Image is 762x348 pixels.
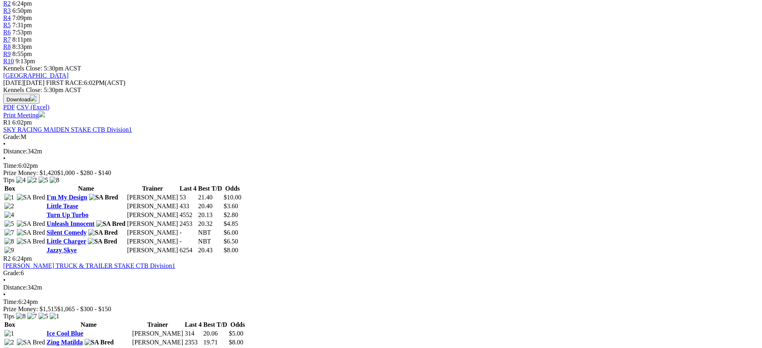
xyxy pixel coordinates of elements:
a: R4 [3,14,11,21]
button: Download [3,94,40,104]
td: NBT [198,237,222,245]
img: SA Bred [17,238,45,245]
span: • [3,291,6,298]
div: 6:24pm [3,298,759,306]
td: 20.13 [198,211,222,219]
img: download.svg [30,95,36,101]
img: 8 [16,313,26,320]
div: 6:02pm [3,162,759,169]
a: R9 [3,50,11,57]
th: Odds [223,185,242,193]
td: [PERSON_NAME] [132,338,184,346]
span: • [3,155,6,162]
span: [DATE] [3,79,24,86]
div: Prize Money: $1,515 [3,306,759,313]
span: $6.00 [224,229,238,236]
td: 314 [184,330,202,338]
img: 1 [50,313,59,320]
span: Grade: [3,270,21,276]
td: - [179,237,197,245]
img: 2 [4,203,14,210]
span: Time: [3,298,18,305]
span: Box [4,321,15,328]
td: [PERSON_NAME] [127,220,178,228]
a: Silent Comedy [46,229,87,236]
span: 7:53pm [12,29,32,36]
span: $6.50 [224,238,238,245]
a: Ice Cool Blue [46,330,83,337]
img: 1 [4,194,14,201]
img: 8 [50,177,59,184]
a: R8 [3,43,11,50]
span: $3.60 [224,203,238,209]
span: R5 [3,22,11,28]
span: $8.00 [224,247,238,253]
td: 433 [179,202,197,210]
a: I'm My Design [46,194,87,201]
img: SA Bred [17,220,45,227]
span: Grade: [3,133,21,140]
a: Turn Up Turbo [46,211,88,218]
a: Jazzy Skye [46,247,77,253]
img: 8 [4,238,14,245]
img: SA Bred [89,194,118,201]
span: Tips [3,313,14,320]
a: R7 [3,36,11,43]
span: • [3,277,6,284]
div: 6 [3,270,759,277]
span: 6:02PM(ACST) [46,79,125,86]
span: FIRST RACE: [46,79,84,86]
td: 2353 [184,338,202,346]
span: R2 [3,255,11,262]
span: • [3,141,6,147]
td: - [179,229,197,237]
th: Name [46,321,131,329]
a: Unleash Innocent [46,220,95,227]
a: [PERSON_NAME] TRUCK & TRAILER STAKE CTB Division1 [3,262,175,269]
img: SA Bred [85,339,114,346]
img: 5 [4,220,14,227]
img: SA Bred [88,238,117,245]
img: printer.svg [38,111,45,117]
td: [PERSON_NAME] [127,202,178,210]
span: $2.80 [224,211,238,218]
span: $8.00 [229,339,243,346]
span: 7:09pm [12,14,32,21]
img: SA Bred [96,220,125,227]
img: SA Bred [17,339,45,346]
td: [PERSON_NAME] [127,211,178,219]
td: NBT [198,229,222,237]
span: Distance: [3,148,27,155]
span: Tips [3,177,14,183]
span: R3 [3,7,11,14]
td: 21.40 [198,193,222,201]
td: 19.71 [203,338,228,346]
a: [GEOGRAPHIC_DATA] [3,72,69,79]
img: 7 [4,229,14,236]
span: $1,065 - $300 - $150 [57,306,111,312]
a: SKY RACING MAIDEN STAKE CTB Division1 [3,126,132,133]
span: [DATE] [3,79,44,86]
img: 9 [4,247,14,254]
td: 20.06 [203,330,228,338]
th: Last 4 [179,185,197,193]
td: [PERSON_NAME] [132,330,184,338]
img: SA Bred [17,194,45,201]
span: Time: [3,162,18,169]
td: 20.43 [198,246,222,254]
div: M [3,133,759,141]
td: [PERSON_NAME] [127,229,178,237]
img: 4 [16,177,26,184]
td: 53 [179,193,197,201]
span: 7:31pm [12,22,32,28]
span: $5.00 [229,330,243,337]
th: Trainer [132,321,184,329]
img: 5 [38,313,48,320]
th: Odds [228,321,247,329]
span: 9:13pm [16,58,35,64]
img: 2 [4,339,14,346]
div: Download [3,104,759,111]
